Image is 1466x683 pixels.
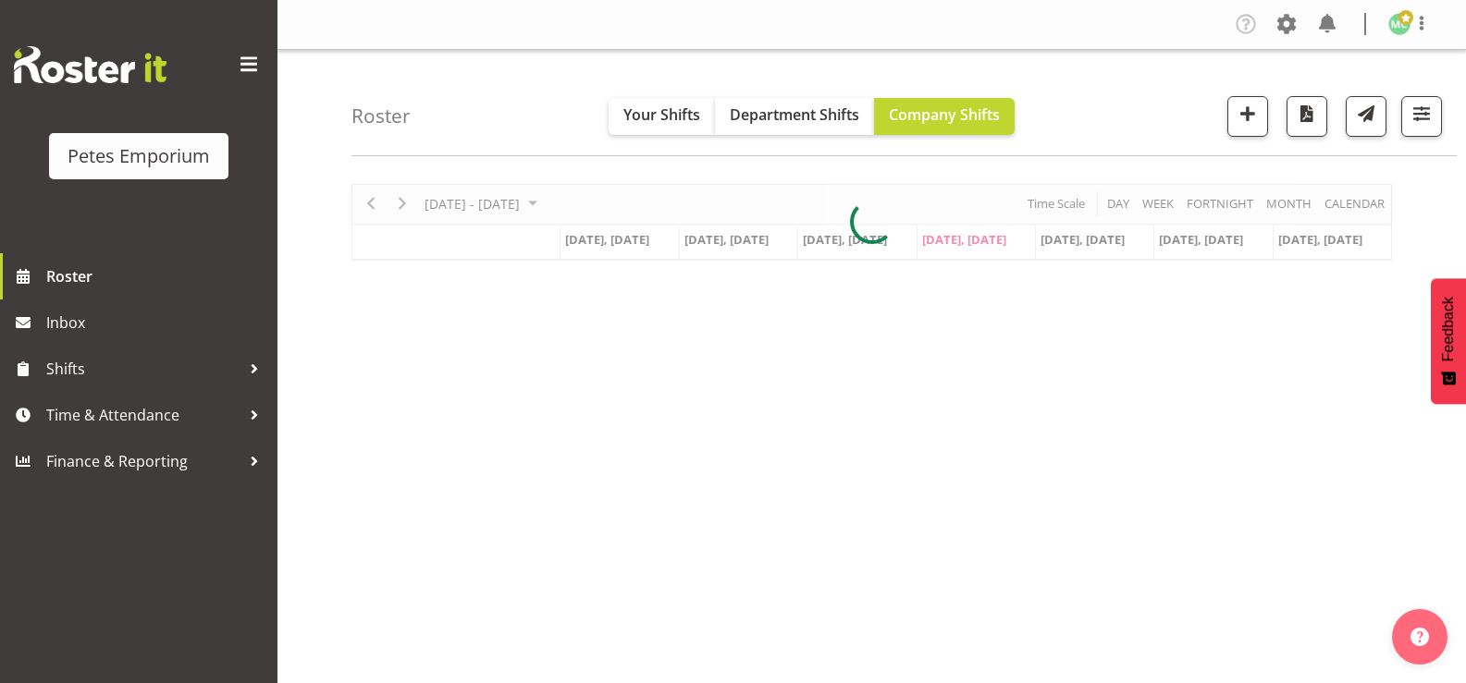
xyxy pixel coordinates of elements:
span: Department Shifts [730,104,859,125]
img: Rosterit website logo [14,46,166,83]
h4: Roster [351,105,411,127]
img: help-xxl-2.png [1411,628,1429,646]
span: Company Shifts [889,104,1000,125]
span: Time & Attendance [46,401,240,429]
span: Shifts [46,355,240,383]
div: Petes Emporium [68,142,210,170]
button: Feedback - Show survey [1431,278,1466,404]
button: Department Shifts [715,98,874,135]
span: Roster [46,262,268,290]
span: Feedback [1440,297,1457,361]
button: Download a PDF of the roster according to the set date range. [1287,96,1327,137]
img: melissa-cowen2635.jpg [1388,13,1411,35]
button: Filter Shifts [1401,96,1442,137]
span: Finance & Reporting [46,447,240,475]
span: Inbox [46,309,268,336]
button: Send a list of all shifts for the selected filtered period to all rostered employees. [1346,96,1386,137]
button: Company Shifts [874,98,1015,135]
span: Your Shifts [623,104,700,125]
button: Your Shifts [609,98,715,135]
button: Add a new shift [1227,96,1268,137]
